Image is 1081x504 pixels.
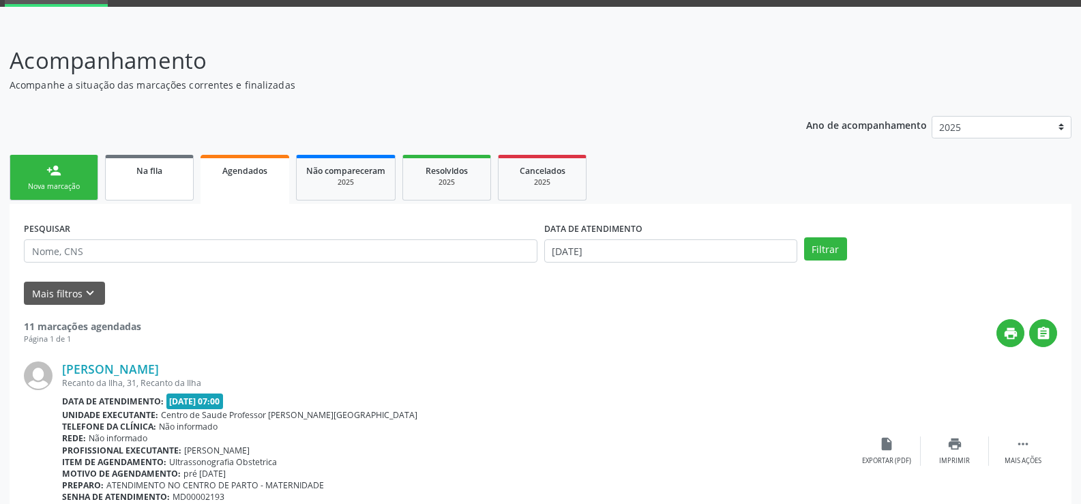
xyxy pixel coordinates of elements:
label: PESQUISAR [24,218,70,239]
b: Senha de atendimento: [62,491,170,503]
input: Selecione um intervalo [544,239,797,263]
span: ATENDIMENTO NO CENTRO DE PARTO - MATERNIDADE [106,479,324,491]
b: Preparo: [62,479,104,491]
img: img [24,361,53,390]
div: Exportar (PDF) [862,456,911,466]
span: Não informado [159,421,218,432]
span: Não compareceram [306,165,385,177]
div: Nova marcação [20,181,88,192]
div: 2025 [306,177,385,188]
span: Resolvidos [426,165,468,177]
button: print [996,319,1024,347]
span: Cancelados [520,165,565,177]
i: keyboard_arrow_down [83,286,98,301]
input: Nome, CNS [24,239,537,263]
b: Telefone da clínica: [62,421,156,432]
b: Data de atendimento: [62,396,164,407]
div: person_add [46,163,61,178]
div: Mais ações [1005,456,1041,466]
b: Unidade executante: [62,409,158,421]
strong: 11 marcações agendadas [24,320,141,333]
i: insert_drive_file [879,436,894,451]
div: 2025 [508,177,576,188]
p: Acompanhamento [10,44,753,78]
div: Recanto da Ilha, 31, Recanto da Ilha [62,377,853,389]
button:  [1029,319,1057,347]
b: Profissional executante: [62,445,181,456]
div: 2025 [413,177,481,188]
button: Mais filtroskeyboard_arrow_down [24,282,105,306]
span: Na fila [136,165,162,177]
p: Acompanhe a situação das marcações correntes e finalizadas [10,78,753,92]
label: DATA DE ATENDIMENTO [544,218,642,239]
button: Filtrar [804,237,847,261]
span: [PERSON_NAME] [184,445,250,456]
i: print [947,436,962,451]
span: Ultrassonografia Obstetrica [169,456,277,468]
b: Rede: [62,432,86,444]
a: [PERSON_NAME] [62,361,159,376]
div: Página 1 de 1 [24,333,141,345]
div: Imprimir [939,456,970,466]
span: [DATE] 07:00 [166,394,224,409]
b: Motivo de agendamento: [62,468,181,479]
span: pré [DATE] [183,468,226,479]
span: Centro de Saude Professor [PERSON_NAME][GEOGRAPHIC_DATA] [161,409,417,421]
i:  [1016,436,1031,451]
b: Item de agendamento: [62,456,166,468]
span: MD00002193 [173,491,224,503]
i:  [1036,326,1051,341]
span: Não informado [89,432,147,444]
p: Ano de acompanhamento [806,116,927,133]
span: Agendados [222,165,267,177]
i: print [1003,326,1018,341]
